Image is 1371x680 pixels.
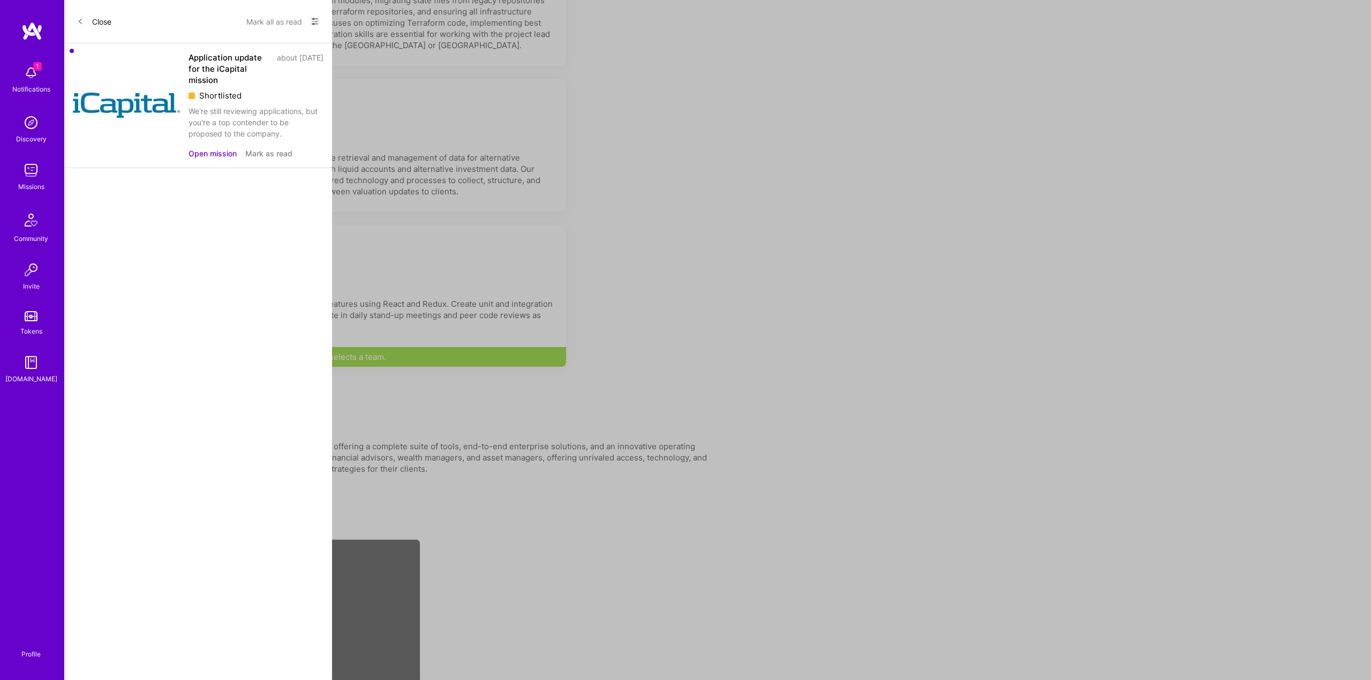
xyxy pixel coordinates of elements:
[20,326,42,337] div: Tokens
[277,52,323,86] div: about [DATE]
[18,181,44,192] div: Missions
[20,112,42,133] img: discovery
[245,148,292,159] button: Mark as read
[73,52,180,159] img: Company Logo
[25,311,37,321] img: tokens
[77,13,111,30] button: Close
[189,90,323,101] div: Shortlisted
[5,373,57,384] div: [DOMAIN_NAME]
[20,352,42,373] img: guide book
[189,148,237,159] button: Open mission
[246,13,302,30] button: Mark all as read
[21,648,41,659] div: Profile
[23,281,40,292] div: Invite
[189,105,323,139] div: We're still reviewing applications, but you're a top contender to be proposed to the company.
[12,84,50,95] div: Notifications
[18,207,44,233] img: Community
[33,62,42,71] span: 1
[14,233,48,244] div: Community
[18,637,44,659] a: Profile
[189,52,270,86] div: Application update for the iCapital mission
[16,133,47,145] div: Discovery
[20,62,42,84] img: bell
[20,160,42,181] img: teamwork
[20,259,42,281] img: Invite
[21,21,43,41] img: logo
